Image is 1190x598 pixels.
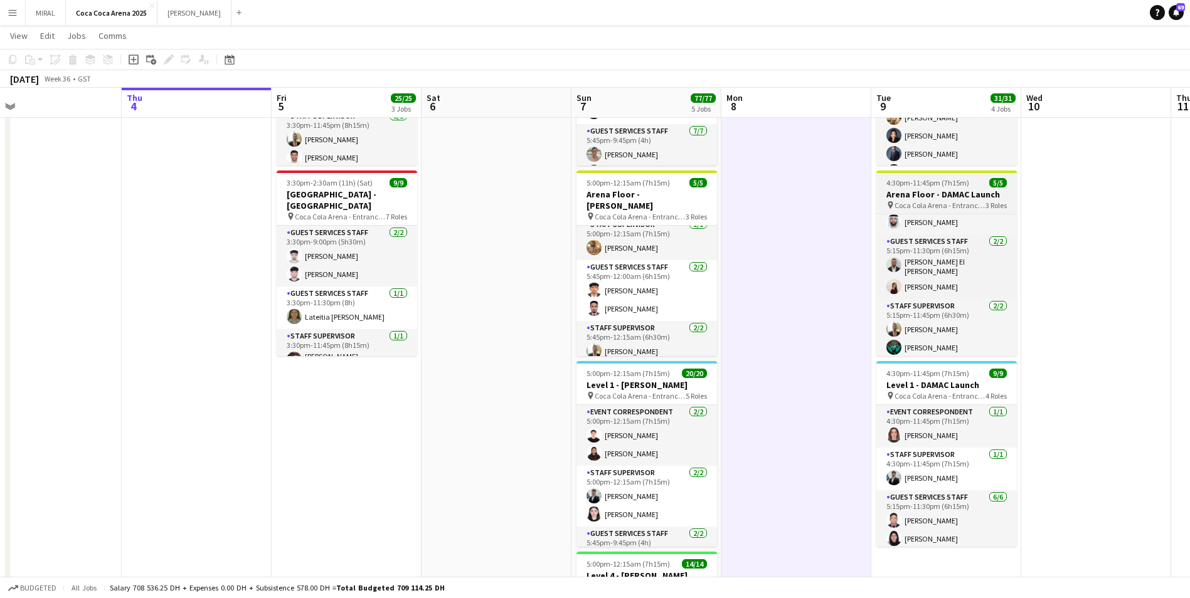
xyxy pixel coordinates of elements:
app-card-role: Staff Supervisor2/25:45pm-12:15am (6h30m)[PERSON_NAME] [576,321,717,382]
app-card-role: Staff Supervisor1/15:00pm-12:15am (7h15m)[PERSON_NAME] [576,218,717,260]
span: Edit [40,30,55,41]
span: Jobs [67,30,86,41]
span: 5:00pm-12:15am (7h15m) (Mon) [587,369,682,378]
span: 4 Roles [985,391,1007,401]
button: Budgeted [6,581,58,595]
span: 31/31 [991,93,1016,103]
app-card-role: Staff Supervisor2/25:00pm-12:15am (7h15m)[PERSON_NAME][PERSON_NAME] [576,466,717,527]
span: 5 Roles [686,391,707,401]
span: Coca Cola Arena - Entrance F [295,212,386,221]
span: 77/77 [691,93,716,103]
app-card-role: Guest Services Staff1/13:30pm-11:30pm (8h)Lateitia [PERSON_NAME] [277,286,417,329]
span: 5/5 [689,178,707,187]
app-card-role: Staff Supervisor1/13:30pm-11:45pm (8h15m)[PERSON_NAME] [PERSON_NAME] [277,329,417,375]
div: [DATE] [10,73,39,85]
span: 3:30pm-2:30am (11h) (Sat) [287,178,373,187]
app-card-role: Guest Services Staff2/25:45pm-12:00am (6h15m)[PERSON_NAME][PERSON_NAME] [576,260,717,321]
span: Coca Cola Arena - Entrance F [595,391,686,401]
span: 6 [425,99,440,113]
div: 3 Jobs [391,104,415,113]
app-card-role: Staff Supervisor2/25:15pm-11:45pm (6h30m)[PERSON_NAME][PERSON_NAME] [876,299,1017,360]
span: 4 [125,99,142,113]
div: 5 Jobs [691,104,715,113]
span: 5:00pm-12:15am (7h15m) (Mon) [587,178,689,187]
app-card-role: Event Correspondent2/25:00pm-12:15am (7h15m)[PERSON_NAME][PERSON_NAME] [576,405,717,466]
div: Salary 708 536.25 DH + Expenses 0.00 DH + Subsistence 578.00 DH = [110,583,445,592]
span: 5/5 [989,178,1007,187]
app-card-role: Event Correspondent1/14:30pm-11:45pm (7h15m)[PERSON_NAME] [876,405,1017,448]
span: 5 [275,99,287,113]
h3: Level 1 - [PERSON_NAME] [576,379,717,391]
app-job-card: 5:00pm-12:15am (7h15m) (Mon)5/5Arena Floor - [PERSON_NAME] Coca Cola Arena - Entrance F3 RolesSta... [576,170,717,356]
app-card-role: Staff Supervisor1/14:30pm-11:45pm (7h15m)[PERSON_NAME] [876,448,1017,490]
span: 8 [725,99,743,113]
span: Coca Cola Arena - Entrance F [595,212,686,221]
span: Wed [1026,92,1043,103]
span: 7 [575,99,592,113]
app-card-role: Guest Services Staff4/45:15pm-11:30pm (6h15m)[PERSON_NAME][PERSON_NAME][PERSON_NAME] [876,87,1017,184]
span: 4:30pm-11:45pm (7h15m) [886,178,969,187]
span: Tue [876,92,891,103]
app-card-role: Guest Services Staff2/25:15pm-11:30pm (6h15m)[PERSON_NAME] El [PERSON_NAME][PERSON_NAME] [876,234,1017,299]
span: 9 [874,99,891,113]
h3: Level 4 - [PERSON_NAME] [576,570,717,581]
span: 3 Roles [985,201,1007,210]
span: Fri [277,92,287,103]
a: Comms [93,28,132,44]
h3: Arena Floor - [PERSON_NAME] [576,189,717,211]
button: Coca Coca Arena 2025 [66,1,157,25]
div: GST [78,74,91,83]
span: Sat [427,92,440,103]
h3: Level 1 - DAMAC Launch [876,379,1017,391]
span: 5:00pm-12:15am (7h15m) (Mon) [587,559,682,569]
span: Thu [127,92,142,103]
span: 9/9 [989,369,1007,378]
span: 3 Roles [686,212,707,221]
span: Total Budgeted 709 114.25 DH [336,583,445,592]
app-job-card: 4:30pm-11:45pm (7h15m)5/5Arena Floor - DAMAC Launch Coca Cola Arena - Entrance F3 RolesStaff Supe... [876,170,1017,356]
a: 69 [1169,5,1184,20]
app-card-role: Staff Supervisor2/23:30pm-11:45pm (8h15m)[PERSON_NAME][PERSON_NAME] [277,109,417,170]
span: 25/25 [391,93,416,103]
span: Coca Cola Arena - Entrance F [895,201,985,210]
button: MIRAL [26,1,66,25]
a: Edit [35,28,60,44]
span: 14/14 [682,559,707,569]
app-job-card: 5:00pm-12:15am (7h15m) (Mon)20/20Level 1 - [PERSON_NAME] Coca Cola Arena - Entrance F5 RolesEvent... [576,361,717,547]
app-card-role: Guest Services Staff2/25:45pm-9:45pm (4h) [576,527,717,587]
span: 10 [1024,99,1043,113]
span: Budgeted [20,584,56,592]
span: View [10,30,28,41]
span: Week 36 [41,74,73,83]
span: Coca Cola Arena - Entrance F [895,391,985,401]
div: 4 Jobs [991,104,1015,113]
button: [PERSON_NAME] [157,1,231,25]
span: All jobs [69,583,99,592]
span: 69 [1176,3,1185,11]
h3: [GEOGRAPHIC_DATA] - [GEOGRAPHIC_DATA] [277,189,417,211]
span: 4:30pm-11:45pm (7h15m) [886,369,969,378]
a: View [5,28,33,44]
span: Sun [576,92,592,103]
app-card-role: Guest Services Staff7/75:45pm-9:45pm (4h)[PERSON_NAME] [576,124,717,280]
app-job-card: 3:30pm-2:30am (11h) (Sat)9/9[GEOGRAPHIC_DATA] - [GEOGRAPHIC_DATA] Coca Cola Arena - Entrance F7 R... [277,170,417,356]
span: Comms [98,30,127,41]
app-card-role: Guest Services Staff2/23:30pm-9:00pm (5h30m)[PERSON_NAME][PERSON_NAME] [277,226,417,286]
app-job-card: 4:30pm-11:45pm (7h15m)9/9Level 1 - DAMAC Launch Coca Cola Arena - Entrance F4 RolesEvent Correspo... [876,361,1017,547]
h3: Arena Floor - DAMAC Launch [876,189,1017,200]
span: Mon [726,92,743,103]
span: 20/20 [682,369,707,378]
a: Jobs [62,28,91,44]
span: 9/9 [390,178,407,187]
span: 7 Roles [386,212,407,221]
